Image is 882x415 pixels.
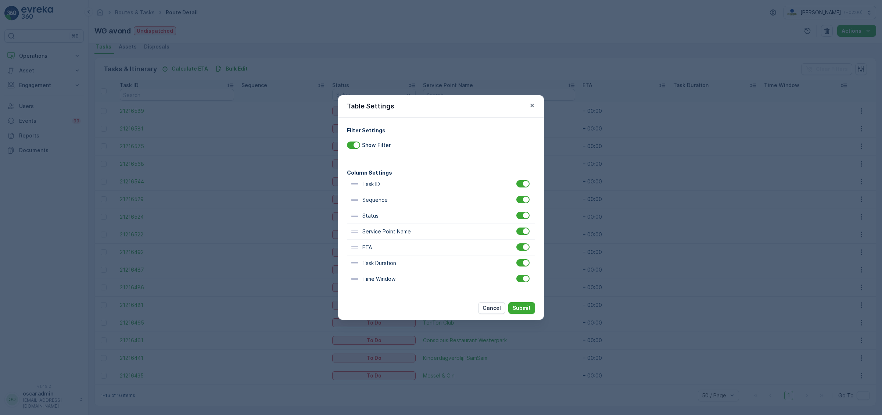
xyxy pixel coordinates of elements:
[478,302,505,314] button: Cancel
[362,260,396,267] p: Task Duration
[362,228,411,235] p: Service Point Name
[362,275,395,283] p: Time Window
[347,176,535,192] div: Task ID
[362,212,379,219] p: Status
[362,196,388,204] p: Sequence
[347,240,535,255] div: ETA
[508,302,535,314] button: Submit
[483,304,501,312] p: Cancel
[347,255,535,271] div: Task Duration
[362,180,380,188] p: Task ID
[347,101,394,111] p: Table Settings
[347,169,535,176] h4: Column Settings
[347,271,535,287] div: Time Window
[362,142,391,149] p: Show Filter
[347,192,535,208] div: Sequence
[347,208,535,224] div: Status
[347,224,535,240] div: Service Point Name
[362,244,372,251] p: ETA
[347,126,535,134] h4: Filter Settings
[513,304,531,312] p: Submit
